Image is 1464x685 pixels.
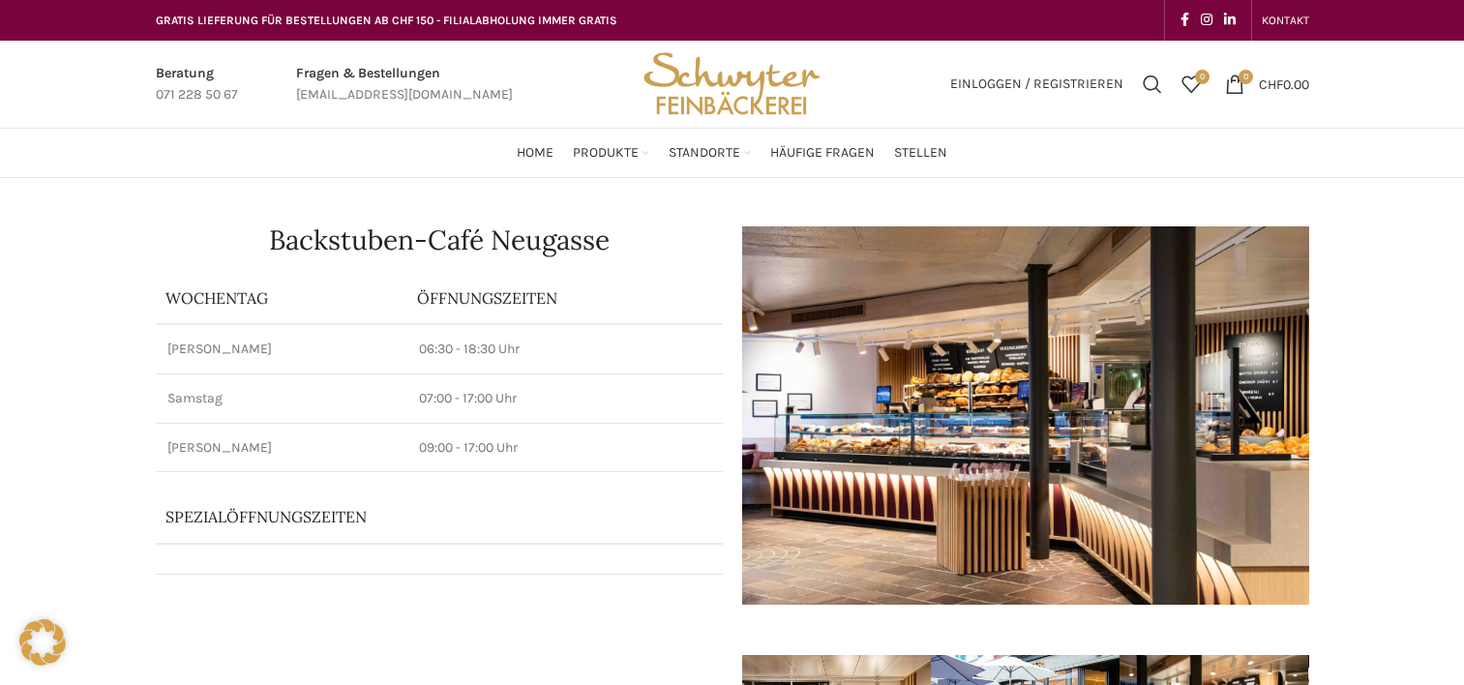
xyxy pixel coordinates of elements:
a: Home [517,134,553,172]
a: 0 [1172,65,1210,104]
h1: Backstuben-Café Neugasse [156,226,723,253]
span: Stellen [894,144,947,163]
p: Samstag [167,389,396,408]
p: [PERSON_NAME] [167,438,396,458]
span: Produkte [573,144,639,163]
p: Wochentag [165,287,398,309]
a: Infobox link [156,63,238,106]
span: GRATIS LIEFERUNG FÜR BESTELLUNGEN AB CHF 150 - FILIALABHOLUNG IMMER GRATIS [156,14,617,27]
a: Site logo [637,74,826,91]
a: Infobox link [296,63,513,106]
p: Spezialöffnungszeiten [165,506,659,527]
a: 0 CHF0.00 [1215,65,1319,104]
span: Standorte [669,144,740,163]
span: Home [517,144,553,163]
span: 0 [1195,70,1210,84]
a: Produkte [573,134,649,172]
p: 06:30 - 18:30 Uhr [419,340,711,359]
a: Stellen [894,134,947,172]
div: Secondary navigation [1252,1,1319,40]
span: Einloggen / Registrieren [950,77,1123,91]
span: Häufige Fragen [770,144,875,163]
a: Suchen [1133,65,1172,104]
div: Meine Wunschliste [1172,65,1210,104]
a: Einloggen / Registrieren [941,65,1133,104]
p: 09:00 - 17:00 Uhr [419,438,711,458]
span: 0 [1239,70,1253,84]
div: Main navigation [146,134,1319,172]
span: CHF [1259,75,1283,92]
a: KONTAKT [1262,1,1309,40]
p: 07:00 - 17:00 Uhr [419,389,711,408]
p: [PERSON_NAME] [167,340,396,359]
a: Häufige Fragen [770,134,875,172]
a: Facebook social link [1175,7,1195,34]
img: Bäckerei Schwyter [637,41,826,128]
a: Standorte [669,134,751,172]
span: KONTAKT [1262,14,1309,27]
bdi: 0.00 [1259,75,1309,92]
a: Instagram social link [1195,7,1218,34]
a: Linkedin social link [1218,7,1241,34]
p: ÖFFNUNGSZEITEN [417,287,713,309]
